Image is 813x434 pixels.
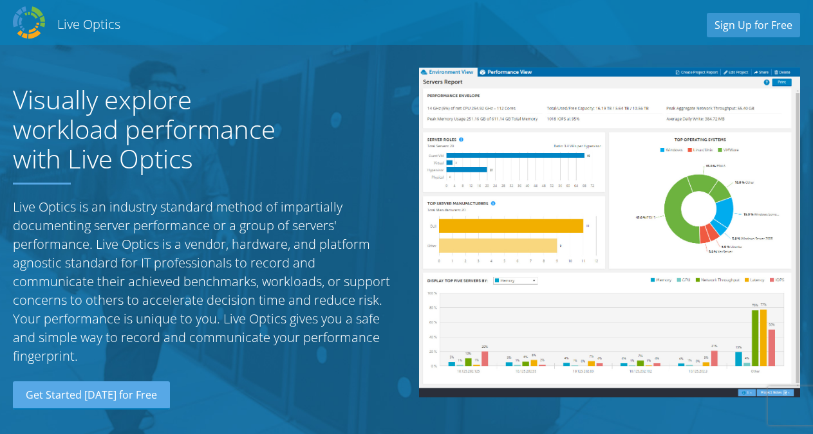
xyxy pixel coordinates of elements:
[13,381,170,410] a: Get Started [DATE] for Free
[13,6,45,39] img: Dell Dpack
[13,197,393,365] p: Live Optics is an industry standard method of impartially documenting server performance or a gro...
[57,15,120,33] h2: Live Optics
[419,68,799,397] img: Server Report
[707,13,800,37] a: Sign Up for Free
[13,85,303,174] h1: Visually explore workload performance with Live Optics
